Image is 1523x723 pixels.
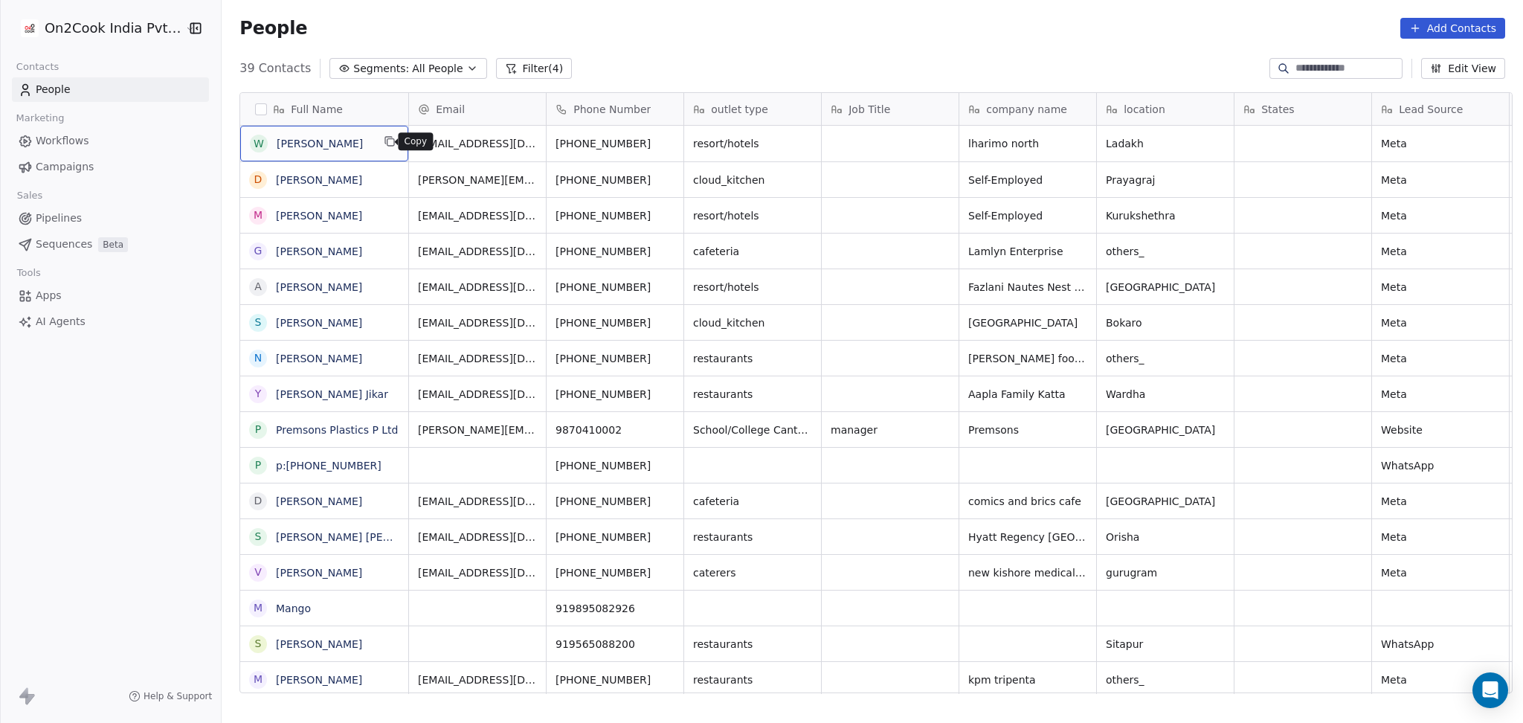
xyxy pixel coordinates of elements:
[36,211,82,226] span: Pipelines
[1106,315,1225,330] span: Bokaro
[12,206,209,231] a: Pipelines
[10,56,65,78] span: Contacts
[1381,422,1500,437] span: Website
[1399,102,1463,117] span: Lead Source
[693,173,812,187] span: cloud_kitchen
[418,173,537,187] span: [PERSON_NAME][EMAIL_ADDRESS][DOMAIN_NAME]
[693,136,812,151] span: resort/hotels
[711,102,768,117] span: outlet type
[418,351,537,366] span: [EMAIL_ADDRESS][DOMAIN_NAME]
[254,279,262,295] div: A
[418,280,537,295] span: [EMAIL_ADDRESS][DOMAIN_NAME]
[1381,637,1500,652] span: WhatsApp
[12,129,209,153] a: Workflows
[240,126,409,694] div: grid
[556,672,674,687] span: [PHONE_NUMBER]
[968,351,1087,366] span: [PERSON_NAME] food plaza
[10,107,71,129] span: Marketing
[693,387,812,402] span: restaurants
[1106,351,1225,366] span: others_
[255,422,261,437] div: P
[1381,173,1500,187] span: Meta
[959,93,1096,125] div: company name
[693,208,812,223] span: resort/hotels
[418,530,537,544] span: [EMAIL_ADDRESS][DOMAIN_NAME]
[1106,422,1225,437] span: [GEOGRAPHIC_DATA]
[1106,637,1225,652] span: Sitapur
[693,565,812,580] span: caterers
[255,386,262,402] div: Y
[1381,672,1500,687] span: Meta
[254,172,263,187] div: D
[693,672,812,687] span: restaurants
[968,672,1087,687] span: kpm tripenta
[276,638,362,650] a: [PERSON_NAME]
[254,243,263,259] div: G
[98,237,128,252] span: Beta
[36,82,71,97] span: People
[1381,387,1500,402] span: Meta
[1381,136,1500,151] span: Meta
[1106,244,1225,259] span: others_
[276,210,362,222] a: [PERSON_NAME]
[10,262,47,284] span: Tools
[418,208,537,223] span: [EMAIL_ADDRESS][DOMAIN_NAME]
[1381,315,1500,330] span: Meta
[254,600,263,616] div: M
[255,636,262,652] div: S
[1381,530,1500,544] span: Meta
[276,674,362,686] a: [PERSON_NAME]
[239,60,311,77] span: 39 Contacts
[547,93,683,125] div: Phone Number
[255,315,262,330] div: S
[1381,208,1500,223] span: Meta
[418,315,537,330] span: [EMAIL_ADDRESS][DOMAIN_NAME]
[968,315,1087,330] span: [GEOGRAPHIC_DATA]
[1372,93,1509,125] div: Lead Source
[1400,18,1505,39] button: Add Contacts
[276,531,452,543] a: [PERSON_NAME] [PERSON_NAME]
[409,93,546,125] div: Email
[831,422,950,437] span: manager
[1381,351,1500,366] span: Meta
[254,565,262,580] div: V
[693,280,812,295] span: resort/hotels
[254,350,262,366] div: N
[986,102,1067,117] span: company name
[693,315,812,330] span: cloud_kitchen
[968,136,1087,151] span: lharimo north
[418,422,537,437] span: [PERSON_NAME][EMAIL_ADDRESS][DOMAIN_NAME]
[1381,494,1500,509] span: Meta
[1106,494,1225,509] span: [GEOGRAPHIC_DATA]
[968,565,1087,580] span: new kishore medical store
[1106,672,1225,687] span: others_
[129,690,212,702] a: Help & Support
[12,155,209,179] a: Campaigns
[418,387,537,402] span: [EMAIL_ADDRESS][DOMAIN_NAME]
[1124,102,1165,117] span: location
[968,244,1087,259] span: Lamlyn Enterprise
[276,567,362,579] a: [PERSON_NAME]
[556,494,674,509] span: [PHONE_NUMBER]
[556,280,674,295] span: [PHONE_NUMBER]
[404,135,427,147] p: Copy
[276,281,362,293] a: [PERSON_NAME]
[36,133,89,149] span: Workflows
[1234,93,1371,125] div: States
[556,208,674,223] span: [PHONE_NUMBER]
[45,19,181,38] span: On2Cook India Pvt. Ltd.
[849,102,890,117] span: Job Title
[254,672,263,687] div: M
[12,283,209,308] a: Apps
[418,244,537,259] span: [EMAIL_ADDRESS][DOMAIN_NAME]
[12,77,209,102] a: People
[968,173,1087,187] span: Self-Employed
[240,93,408,125] div: Full Name
[276,317,362,329] a: [PERSON_NAME]
[276,174,362,186] a: [PERSON_NAME]
[556,458,674,473] span: [PHONE_NUMBER]
[556,173,674,187] span: [PHONE_NUMBER]
[556,387,674,402] span: [PHONE_NUMBER]
[556,136,674,151] span: [PHONE_NUMBER]
[1381,458,1500,473] span: WhatsApp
